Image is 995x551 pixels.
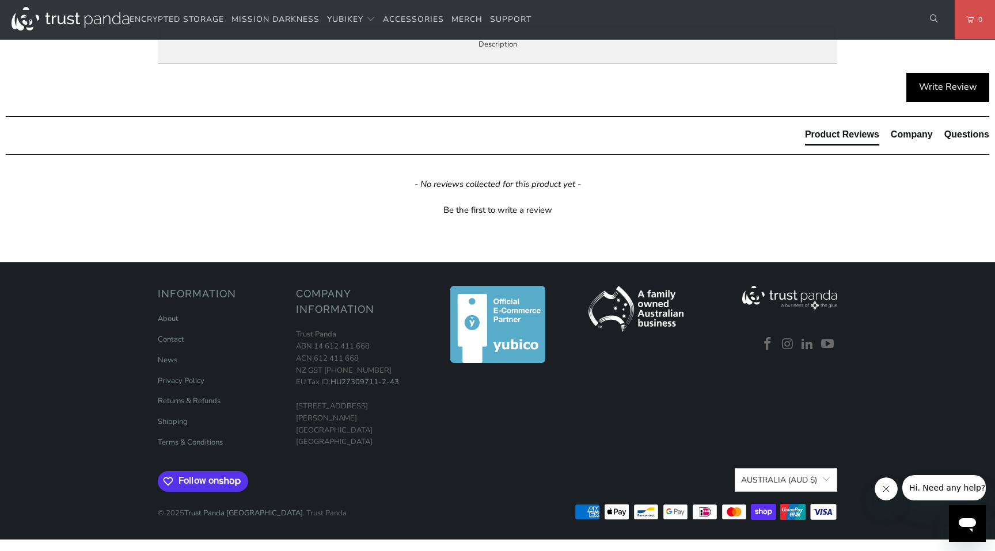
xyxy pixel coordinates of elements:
div: Product Reviews [805,128,879,141]
a: Trust Panda [GEOGRAPHIC_DATA] [184,508,303,518]
div: Be the first to write a review [443,204,552,216]
div: Reviews Tabs [805,128,989,151]
a: Trust Panda Australia on Facebook [759,337,776,352]
span: Merch [451,14,483,25]
iframe: Button to launch messaging window [949,505,986,542]
a: Trust Panda Australia on Instagram [779,337,796,352]
span: Support [490,14,531,25]
p: Trust Panda ABN 14 612 411 668 ACN 612 411 668 NZ GST [PHONE_NUMBER] EU Tax ID: [STREET_ADDRESS][... [296,328,423,448]
a: News [158,355,177,365]
div: Questions [944,128,989,141]
div: Write Review [906,73,989,102]
span: Encrypted Storage [130,14,224,25]
a: Shipping [158,416,188,427]
nav: Translation missing: en.navigation.header.main_nav [130,6,531,33]
a: Mission Darkness [231,6,320,33]
span: Accessories [383,14,444,25]
a: Merch [451,6,483,33]
em: - No reviews collected for this product yet - [415,178,581,190]
a: Privacy Policy [158,376,204,386]
a: Accessories [383,6,444,33]
a: Trust Panda Australia on YouTube [819,337,836,352]
span: YubiKey [327,14,363,25]
a: Returns & Refunds [158,396,221,406]
span: 0 [974,13,983,26]
a: Encrypted Storage [130,6,224,33]
a: Contact [158,334,184,345]
a: Terms & Conditions [158,437,223,447]
summary: YubiKey [327,6,375,33]
iframe: Message from company [902,475,986,500]
label: Description [158,26,837,64]
div: Be the first to write a review [6,201,989,216]
a: Support [490,6,531,33]
span: Mission Darkness [231,14,320,25]
button: Australia (AUD $) [735,468,837,492]
a: Trust Panda Australia on LinkedIn [799,337,816,352]
a: HU27309711-2-43 [331,377,399,387]
iframe: Close message [875,477,898,500]
p: © 2025 . Trust Panda [158,496,347,519]
a: About [158,313,179,324]
div: Company [891,128,933,141]
img: Trust Panda Australia [12,7,130,30]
